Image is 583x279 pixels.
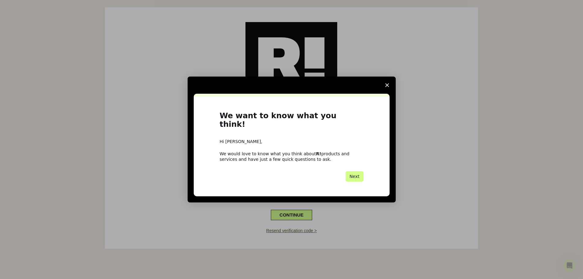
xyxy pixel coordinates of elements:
div: We would love to know what you think about products and services and have just a few quick questi... [220,151,364,162]
b: R! [316,151,321,156]
div: Hi [PERSON_NAME], [220,139,364,145]
span: Close survey [379,77,396,94]
button: Next [346,171,364,182]
h1: We want to know what you think! [220,111,364,133]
